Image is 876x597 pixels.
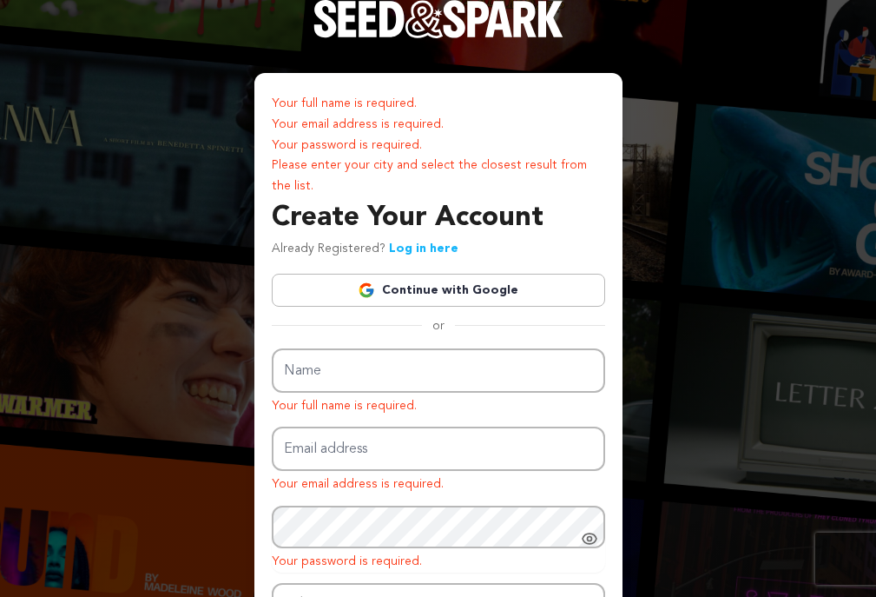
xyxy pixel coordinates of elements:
[272,348,605,393] input: Name
[272,136,605,156] p: Your password is required.
[272,239,458,260] p: Already Registered?
[358,282,375,299] img: Google logo
[389,242,458,255] a: Log in here
[272,115,605,136] p: Your email address is required.
[272,552,605,573] p: Your password is required.
[272,396,605,417] p: Your full name is required.
[272,474,605,495] p: Your email address is required.
[272,427,605,471] input: Email address
[272,94,605,115] p: Your full name is required.
[272,197,605,239] h3: Create Your Account
[581,530,598,547] a: Show password as plain text. Warning: this will display your password on the screen.
[272,274,605,307] a: Continue with Google
[272,156,605,197] p: Please enter your city and select the closest result from the list.
[422,317,455,335] span: or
